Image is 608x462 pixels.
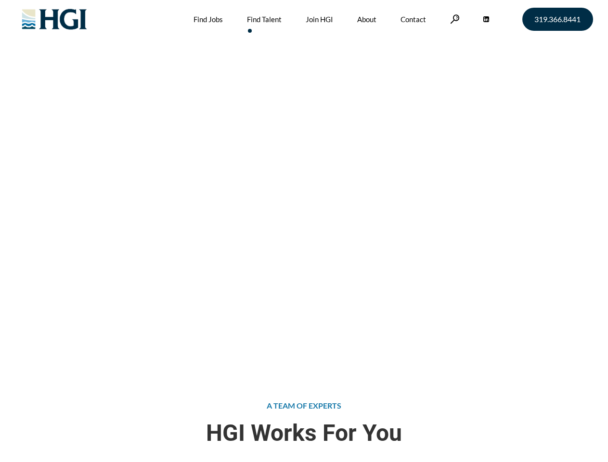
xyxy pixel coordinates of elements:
[138,131,174,141] span: Find Talent
[450,14,460,24] a: Search
[114,77,285,126] span: Attract the Right Talent
[267,401,341,410] span: A TEAM OF EXPERTS
[15,420,593,446] span: HGI Works For You
[522,8,593,31] a: 319.366.8441
[114,131,174,141] span: »
[114,131,134,141] a: Home
[534,15,581,23] span: 319.366.8441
